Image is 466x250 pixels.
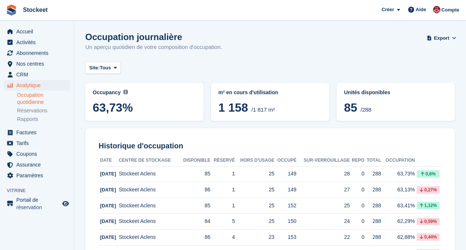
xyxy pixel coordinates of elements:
[16,159,61,170] span: Assurance
[417,170,440,178] div: 0,6%
[100,234,116,240] span: [DATE]
[381,230,415,246] td: 62,88%
[16,69,61,80] span: CRM
[99,155,119,167] th: Date
[350,155,364,167] th: Repo
[179,166,211,182] td: 85
[350,170,364,178] div: 0
[428,32,455,44] button: Export
[17,116,70,123] a: Rapports
[211,198,235,214] td: 1
[4,196,70,211] a: menu
[211,214,235,230] td: 5
[211,155,235,167] th: Réservé
[344,89,390,95] span: Unités disponibles
[211,182,235,198] td: 1
[297,186,350,194] div: 27
[4,37,70,47] a: menu
[119,230,179,246] td: Stockeet Aclens
[235,182,275,198] td: 25
[274,202,296,210] div: 152
[350,233,364,241] div: 0
[7,187,74,194] span: Vitrine
[20,4,51,16] a: Stockeet
[381,198,415,214] td: 63,41%
[297,170,350,178] div: 28
[119,198,179,214] td: Stockeet Aclens
[417,202,440,209] div: 1,12%
[360,106,371,113] span: /288
[381,214,415,230] td: 62,29%
[16,149,61,159] span: Coupons
[179,155,211,167] th: Disponible
[235,166,275,182] td: 25
[381,6,394,13] span: Créer
[4,138,70,148] a: menu
[434,34,449,42] span: Export
[99,142,442,150] h2: Historique d'occupation
[350,186,364,194] div: 0
[85,32,222,42] h1: Occupation journalière
[211,166,235,182] td: 1
[100,171,116,177] span: [DATE]
[344,101,357,114] span: 85
[417,233,440,241] div: 0,44%
[297,233,350,241] div: 22
[93,101,196,114] span: 63,73%
[4,170,70,181] a: menu
[100,203,116,208] span: [DATE]
[16,59,61,69] span: Nos centres
[93,89,196,96] abbr: Current percentage of m² occupied
[4,80,70,91] a: menu
[381,182,415,198] td: 63,13%
[364,155,381,167] th: Total
[218,89,278,95] span: m² en cours d'utilisation
[381,155,415,167] th: Occupation
[16,170,61,181] span: Paramètres
[85,62,121,74] button: Site: Tous
[4,127,70,138] a: menu
[442,6,459,14] span: Compte
[100,187,116,193] span: [DATE]
[17,92,70,106] a: Occupation quotidienne
[235,155,275,167] th: Hors d'usage
[16,127,61,138] span: Factures
[364,182,381,198] td: 288
[211,230,235,246] td: 4
[16,26,61,37] span: Accueil
[235,214,275,230] td: 25
[4,159,70,170] a: menu
[4,26,70,37] a: menu
[381,166,415,182] td: 63,73%
[251,106,275,113] span: /1 817 m²
[364,198,381,214] td: 288
[297,202,350,210] div: 25
[364,214,381,230] td: 288
[4,48,70,58] a: menu
[4,59,70,69] a: menu
[235,198,275,214] td: 25
[100,218,116,224] span: [DATE]
[364,166,381,182] td: 288
[179,198,211,214] td: 85
[16,80,61,91] span: Analytique
[274,217,296,225] div: 150
[297,155,350,167] th: Sur-verrouillage
[16,138,61,148] span: Tarifs
[4,69,70,80] a: menu
[433,6,440,13] img: Léo, Romain et Val
[119,155,179,167] th: Centre de stockage
[179,230,211,246] td: 86
[350,217,364,225] div: 0
[6,4,17,16] img: stora-icon-8386f47178a22dfd0bd8f6a31ec36ba5ce8667c1dd55bd0f319d3a0aa187defe.svg
[274,233,296,241] div: 153
[350,202,364,210] div: 0
[274,186,296,194] div: 149
[4,149,70,159] a: menu
[274,170,296,178] div: 149
[344,89,447,96] abbr: Pourcentage actuel d'unités occupées ou Sur-verrouillage
[100,64,111,72] span: Tous
[218,89,322,96] abbr: Répartition actuelle des %{unit} occupés
[274,155,296,167] th: Occupé
[235,230,275,246] td: 23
